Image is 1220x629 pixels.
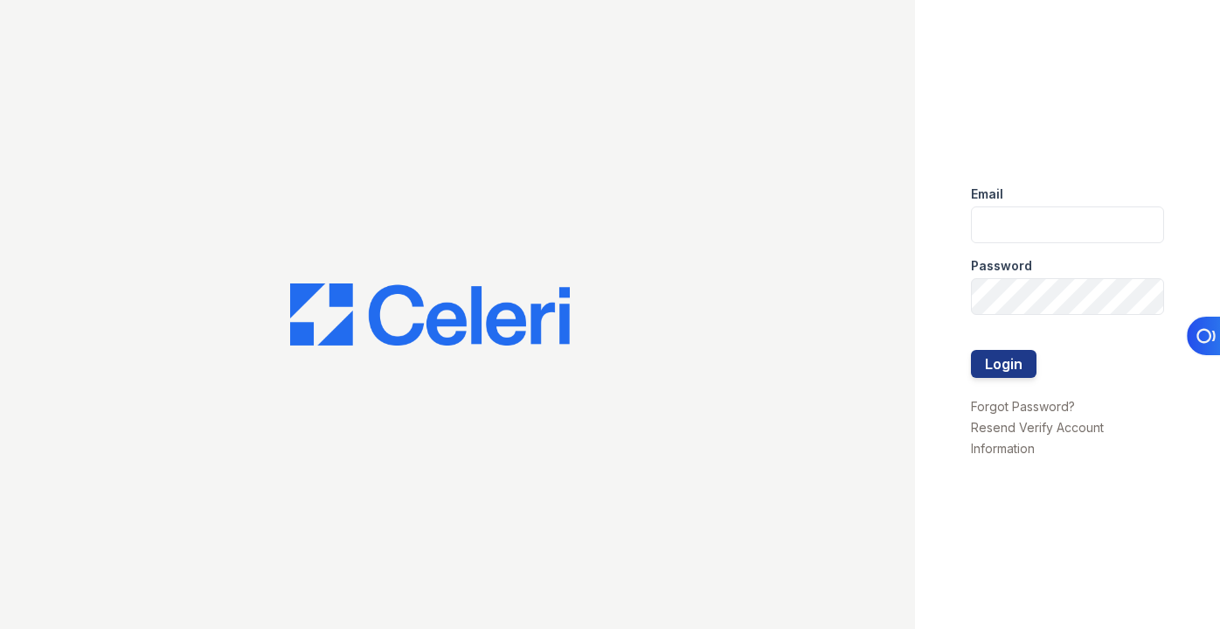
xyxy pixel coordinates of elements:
[971,257,1032,275] label: Password
[290,283,570,346] img: CE_Logo_Blue-a8612792a0a2168367f1c8372b55b34899dd931a85d93a1a3d3e32e68fde9ad4.png
[971,420,1104,456] a: Resend Verify Account Information
[971,350,1036,378] button: Login
[971,185,1003,203] label: Email
[971,399,1075,414] a: Forgot Password?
